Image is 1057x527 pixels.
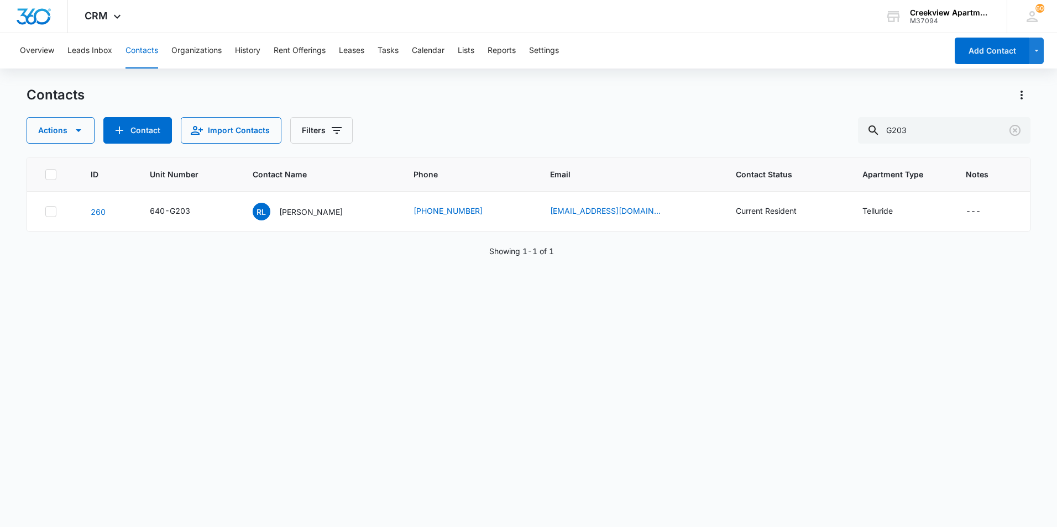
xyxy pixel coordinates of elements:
span: CRM [85,10,108,22]
button: Organizations [171,33,222,68]
div: Phone - (719) 355-5392 - Select to Edit Field [414,205,503,218]
div: account name [910,8,991,17]
button: Settings [529,33,559,68]
button: Add Contact [955,38,1029,64]
div: 640-G203 [150,205,190,217]
button: Lists [458,33,474,68]
button: Filters [290,117,353,144]
span: Unit Number [150,168,226,180]
button: Contacts [125,33,158,68]
button: Reports [488,33,516,68]
button: Rent Offerings [274,33,326,68]
div: Unit Number - 640-G203 - Select to Edit Field [150,205,210,218]
a: [PHONE_NUMBER] [414,205,483,217]
div: account id [910,17,991,25]
div: Apartment Type - Telluride - Select to Edit Field [862,205,913,218]
span: Email [550,168,693,180]
div: --- [966,205,981,218]
p: Showing 1-1 of 1 [489,245,554,257]
span: Apartment Type [862,168,939,180]
h1: Contacts [27,87,85,103]
span: Contact Name [253,168,371,180]
input: Search Contacts [858,117,1030,144]
p: [PERSON_NAME] [279,206,343,218]
button: History [235,33,260,68]
span: Contact Status [736,168,820,180]
span: 60 [1035,4,1044,13]
div: Contact Status - Current Resident - Select to Edit Field [736,205,817,218]
span: Phone [414,168,507,180]
span: RL [253,203,270,220]
button: Import Contacts [181,117,281,144]
span: ID [91,168,107,180]
a: Navigate to contact details page for Robert Lopez [91,207,106,217]
div: Email - 1907lopez@gmail.com - Select to Edit Field [550,205,681,218]
button: Tasks [378,33,399,68]
div: Contact Name - Robert Lopez - Select to Edit Field [253,203,363,220]
div: Telluride [862,205,893,217]
button: Leases [339,33,364,68]
button: Calendar [412,33,444,68]
a: [EMAIL_ADDRESS][DOMAIN_NAME] [550,205,661,217]
div: notifications count [1035,4,1044,13]
button: Overview [20,33,54,68]
button: Actions [27,117,95,144]
button: Leads Inbox [67,33,112,68]
span: Notes [966,168,1013,180]
div: Notes - - Select to Edit Field [966,205,1001,218]
button: Clear [1006,122,1024,139]
button: Add Contact [103,117,172,144]
div: Current Resident [736,205,797,217]
button: Actions [1013,86,1030,104]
